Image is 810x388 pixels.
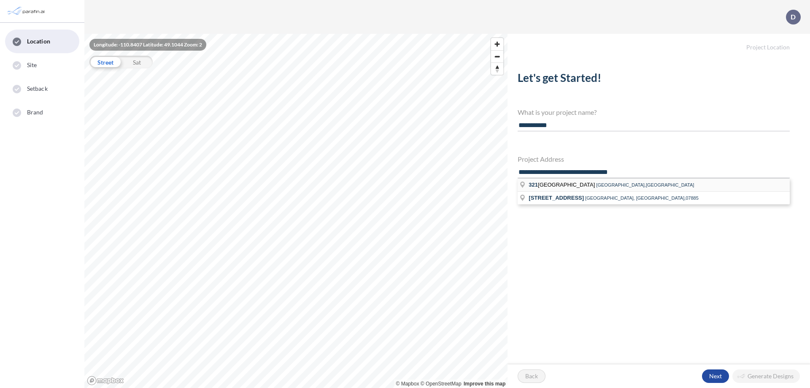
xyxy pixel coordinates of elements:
div: Street [89,56,121,68]
a: Mapbox [396,381,419,387]
a: Mapbox homepage [87,376,124,385]
h5: Project Location [508,34,810,51]
h4: What is your project name? [518,108,790,116]
h4: Project Address [518,155,790,163]
span: Location [27,37,50,46]
span: [GEOGRAPHIC_DATA] [529,182,596,188]
div: Sat [121,56,153,68]
span: [GEOGRAPHIC_DATA],[GEOGRAPHIC_DATA] [596,182,694,187]
div: Longitude: -110.8407 Latitude: 49.1044 Zoom: 2 [89,39,206,51]
span: Setback [27,84,48,93]
canvas: Map [84,34,508,388]
span: Reset bearing to north [491,63,503,75]
a: OpenStreetMap [421,381,462,387]
span: [GEOGRAPHIC_DATA], [GEOGRAPHIC_DATA],07885 [585,195,699,201]
button: Zoom in [491,38,503,50]
span: Site [27,61,37,69]
button: Reset bearing to north [491,62,503,75]
p: D [791,13,796,21]
span: Zoom out [491,51,503,62]
span: [STREET_ADDRESS] [529,195,584,201]
span: Brand [27,108,43,117]
h2: Let's get Started! [518,71,790,88]
a: Improve this map [464,381,505,387]
button: Zoom out [491,50,503,62]
img: Parafin [6,3,47,19]
span: 321 [529,182,538,188]
p: Next [709,372,722,380]
button: Next [702,369,729,383]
